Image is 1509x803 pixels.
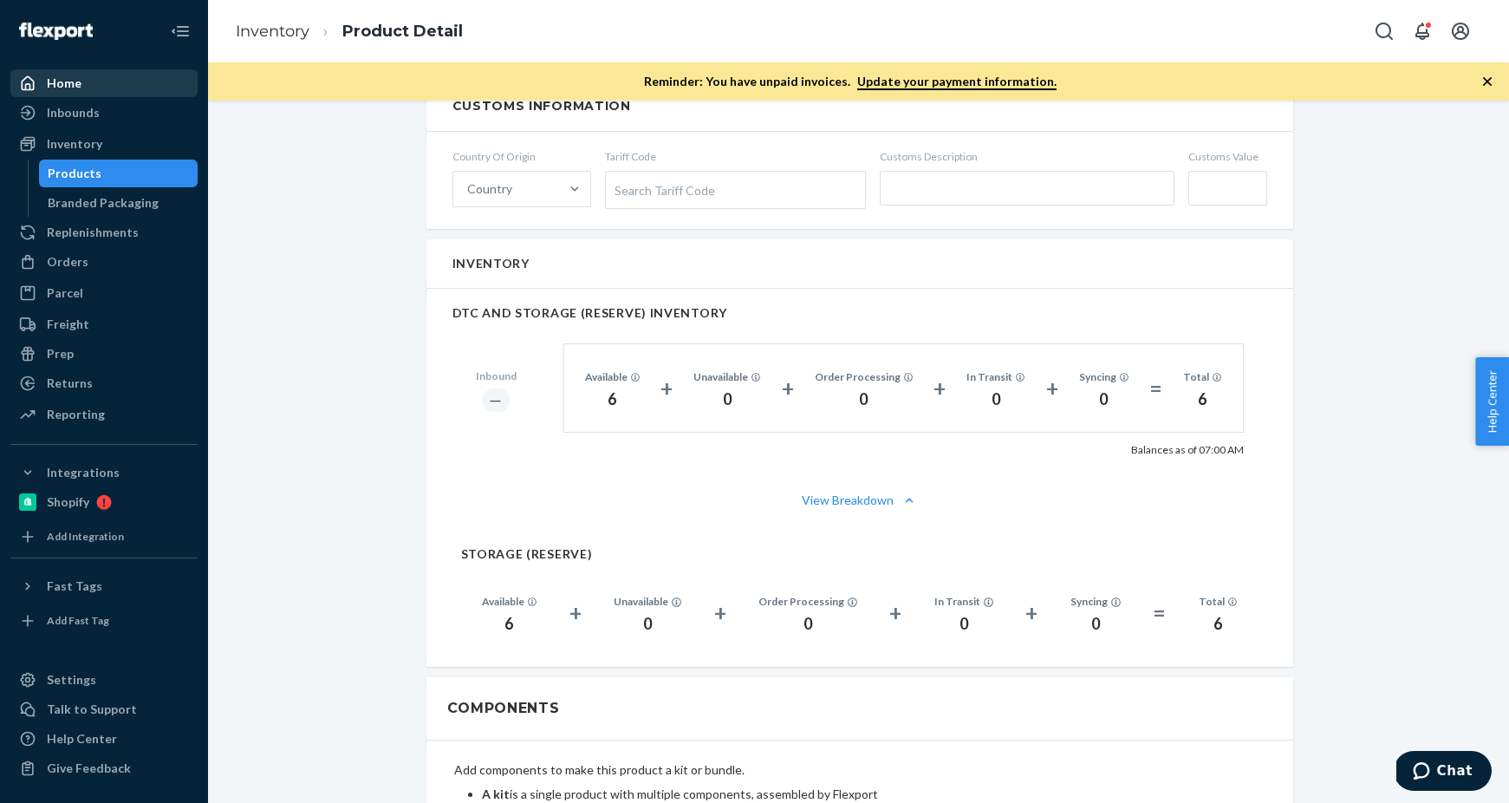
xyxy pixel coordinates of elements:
div: Total [1183,369,1222,384]
a: Parcel [10,279,198,307]
div: Give Feedback [47,760,131,777]
a: Shopify [10,488,198,516]
div: Help Center [47,730,117,748]
div: Inbound [476,369,517,383]
ol: breadcrumbs [222,6,477,57]
span: Customs Description [880,149,1175,164]
div: Reporting [47,406,105,423]
div: 6 [1199,613,1238,636]
span: Tariff Code [605,149,866,164]
button: Talk to Support [10,695,198,723]
a: Update your payment information. [857,74,1057,90]
button: Close Navigation [163,14,198,49]
div: + [569,597,582,629]
div: Fast Tags [47,578,102,595]
div: 0 [693,388,761,411]
div: 0 [758,613,857,636]
a: Branded Packaging [39,189,198,217]
div: Syncing [1070,594,1121,609]
div: 0 [1070,613,1121,636]
div: + [889,597,901,629]
div: Search Tariff Code [606,172,865,208]
a: Product Detail [342,22,463,41]
h2: STORAGE (RESERVE) [461,547,1259,560]
a: Inbounds [10,99,198,127]
div: Available [585,369,641,384]
div: 0 [966,388,1025,411]
a: Inventory [236,22,309,41]
button: Open notifications [1405,14,1440,49]
div: Unavailable [693,369,761,384]
div: 0 [815,388,914,411]
button: View Breakdown [452,492,1267,509]
a: Add Integration [10,523,198,551]
div: Available [482,594,537,609]
div: + [782,373,794,404]
div: Inbounds [47,104,100,121]
a: Orders [10,248,198,276]
iframe: Opens a widget where you can chat to one of our agents [1396,751,1492,794]
button: Help Center [1475,357,1509,446]
input: Customs Value [1188,171,1266,206]
div: 0 [1079,388,1129,411]
div: In Transit [934,594,993,609]
a: Help Center [10,725,198,753]
span: Country Of Origin [452,149,591,164]
div: 6 [1183,388,1222,411]
a: Inventory [10,130,198,158]
div: + [660,373,673,404]
div: + [933,373,946,404]
h2: Inventory [452,257,530,270]
div: ― [483,388,510,412]
div: In Transit [966,369,1025,384]
div: Unavailable [614,594,681,609]
a: Replenishments [10,219,198,246]
div: Branded Packaging [48,194,159,212]
a: Home [10,69,198,97]
p: Balances as of 07:00 AM [1131,443,1244,457]
div: Home [47,75,81,92]
div: 6 [585,388,641,411]
div: Country [467,180,512,198]
div: Syncing [1079,369,1129,384]
span: Customs Value [1188,149,1266,164]
div: Replenishments [47,224,139,241]
h2: Components [447,698,560,719]
h2: DTC AND STORAGE (RESERVE) INVENTORY [452,306,1267,319]
img: Flexport logo [19,23,93,40]
h2: Customs Information [452,98,1267,114]
div: Freight [47,316,89,333]
b: A kit [482,787,510,801]
button: Open account menu [1443,14,1478,49]
div: + [1046,373,1058,404]
button: Integrations [10,459,198,486]
div: = [1149,373,1162,404]
div: Order Processing [758,594,857,609]
div: + [714,597,726,629]
div: Order Processing [815,369,914,384]
a: Products [39,160,198,187]
div: Parcel [47,284,83,302]
a: Returns [10,369,198,397]
div: Shopify [47,493,89,511]
div: Add Integration [47,529,124,544]
div: Add Fast Tag [47,613,109,628]
div: 0 [934,613,993,636]
div: Talk to Support [47,701,137,718]
div: + [1025,597,1037,629]
div: = [1153,597,1166,629]
div: Products [48,165,101,182]
button: Open Search Box [1367,14,1402,49]
button: Give Feedback [10,754,198,782]
div: Prep [47,345,74,362]
a: Prep [10,340,198,368]
div: Settings [47,671,96,689]
div: Inventory [47,135,102,153]
div: Integrations [47,464,120,481]
button: Fast Tags [10,572,198,600]
div: 6 [482,613,537,636]
a: Add Fast Tag [10,607,198,635]
a: Freight [10,310,198,338]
